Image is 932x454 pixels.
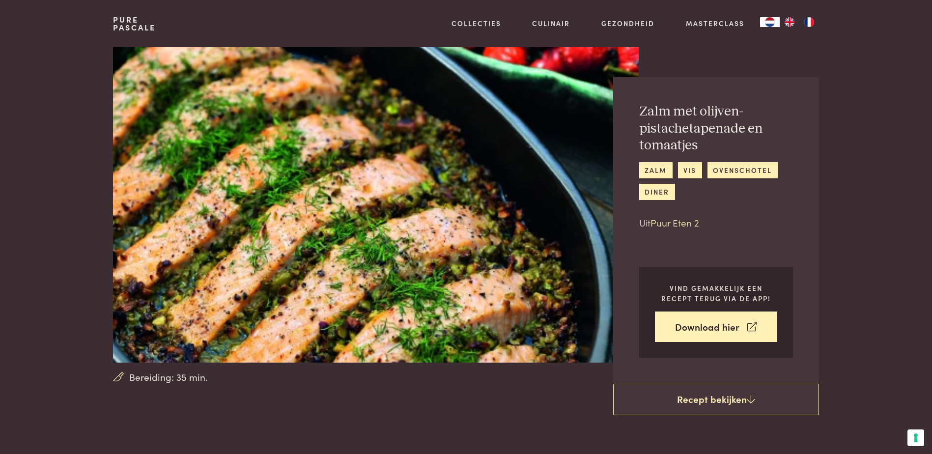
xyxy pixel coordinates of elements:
a: NL [760,17,780,27]
button: Uw voorkeuren voor toestemming voor trackingtechnologieën [907,429,924,446]
ul: Language list [780,17,819,27]
span: Bereiding: 35 min. [129,370,208,384]
p: Vind gemakkelijk een recept terug via de app! [655,283,777,303]
a: Download hier [655,312,777,342]
h2: Zalm met olijven-pistachetapenade en tomaatjes [639,103,793,154]
a: Culinair [532,18,570,28]
a: Puur Eten 2 [650,216,699,229]
a: Masterclass [686,18,744,28]
a: Gezondheid [601,18,654,28]
a: Recept bekijken [613,384,819,415]
a: zalm [639,162,673,178]
a: EN [780,17,799,27]
a: ovenschotel [707,162,778,178]
a: Collecties [452,18,501,28]
a: PurePascale [113,16,156,31]
a: vis [678,162,702,178]
img: Zalm met olijven-pistachetapenade en tomaatjes [113,47,638,363]
aside: Language selected: Nederlands [760,17,819,27]
a: diner [639,184,675,200]
p: Uit [639,216,793,230]
a: FR [799,17,819,27]
div: Language [760,17,780,27]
